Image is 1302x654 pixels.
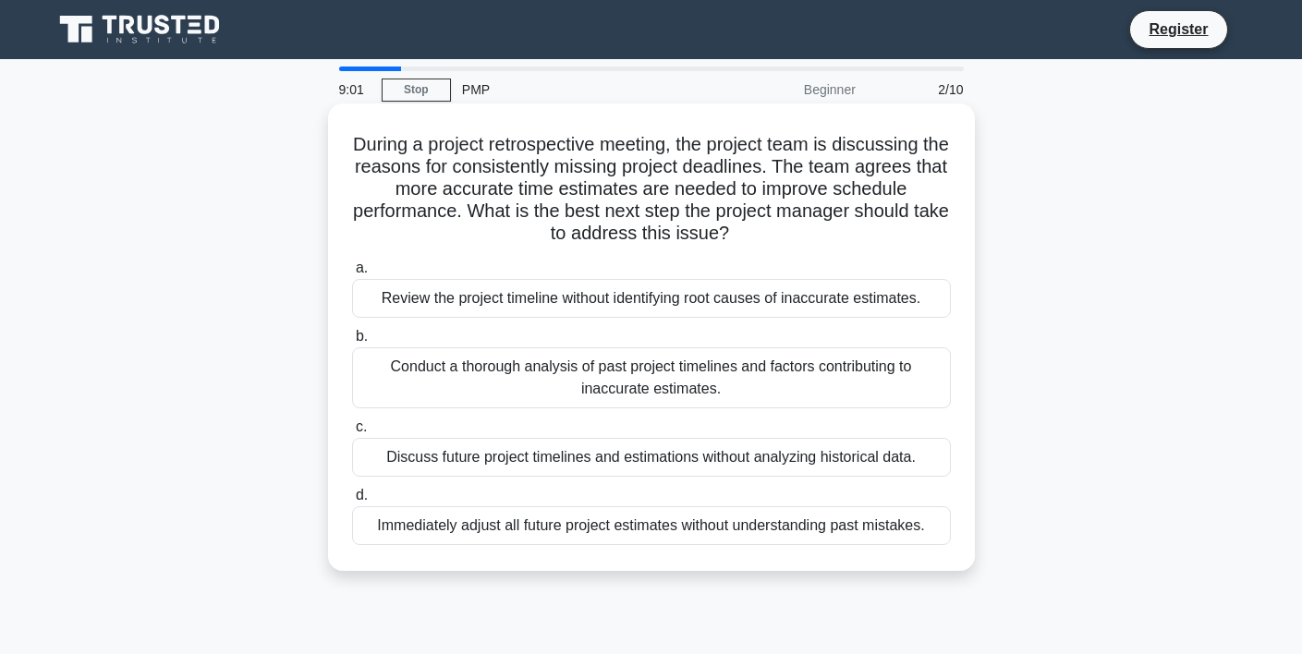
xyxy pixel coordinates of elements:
div: Conduct a thorough analysis of past project timelines and factors contributing to inaccurate esti... [352,347,951,408]
div: Review the project timeline without identifying root causes of inaccurate estimates. [352,279,951,318]
div: PMP [451,71,705,108]
div: 9:01 [328,71,382,108]
div: Immediately adjust all future project estimates without understanding past mistakes. [352,506,951,545]
h5: During a project retrospective meeting, the project team is discussing the reasons for consistent... [350,133,953,246]
div: Beginner [705,71,867,108]
span: d. [356,487,368,503]
a: Stop [382,79,451,102]
div: Discuss future project timelines and estimations without analyzing historical data. [352,438,951,477]
span: a. [356,260,368,275]
span: c. [356,418,367,434]
div: 2/10 [867,71,975,108]
a: Register [1138,18,1219,41]
span: b. [356,328,368,344]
